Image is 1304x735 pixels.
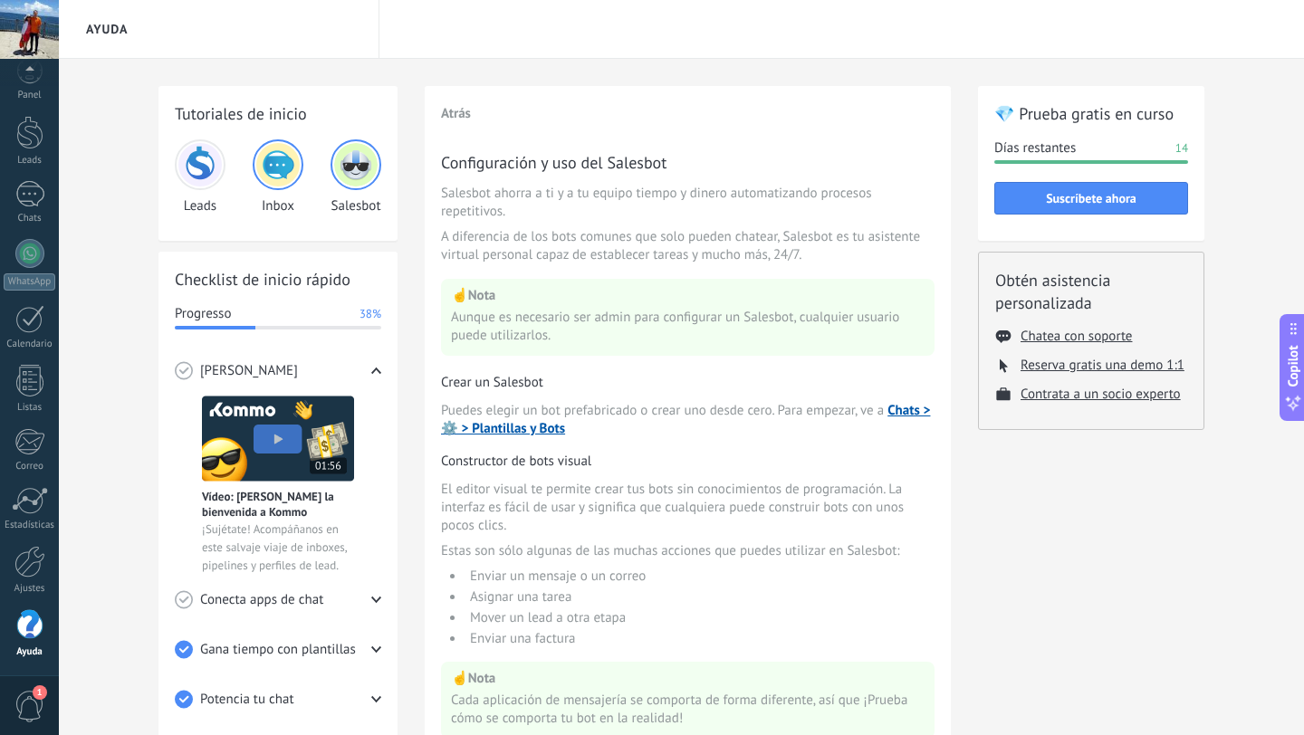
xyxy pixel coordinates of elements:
h2: Checklist de inicio rápido [175,268,381,291]
span: Suscríbete ahora [1046,192,1136,205]
img: Meet video [202,396,354,482]
span: Gana tiempo con plantillas [200,641,356,659]
span: 14 [1175,139,1188,157]
span: Estas son sólo algunas de las muchas acciones que puedes utilizar en Salesbot: [441,542,935,560]
a: Chats > ⚙️ > Plantillas y Bots [441,402,930,437]
span: Días restantes [994,139,1076,157]
h2: Obtén asistencia personalizada [995,269,1187,314]
div: Ajustes [4,583,56,595]
button: Reserva gratis una demo 1:1 [1021,357,1184,374]
div: Leads [175,139,225,215]
div: Correo [4,461,56,472]
li: Enviar un mensaje o un correo [465,568,935,585]
span: Copilot [1284,346,1302,387]
span: A diferencia de los bots comunes que solo pueden chatear, Salesbot es tu asistente virtual person... [441,228,935,264]
span: Conecta apps de chat [200,591,323,609]
div: Inbox [253,139,303,215]
span: Aunque es necesario ser admin para configurar un Salesbot, cualquier usuario puede utilizarlos. [451,309,925,345]
p: ☝️ Nota [451,670,925,687]
li: Mover un lead a otra etapa [465,609,935,626]
span: Progresso [175,305,231,323]
div: Chats [4,213,56,224]
h2: Tutoriales de inicio [175,102,381,125]
li: Enviar una factura [465,630,935,647]
span: El editor visual te permite crear tus bots sin conocimientos de programación. La interfaz es fáci... [441,481,935,535]
div: Calendario [4,339,56,350]
div: Ayuda [4,646,56,658]
span: Cada aplicación de mensajería se comporta de forma diferente, así que ¡Prueba cómo se comporta tu... [451,692,925,728]
h3: Crear un Salesbot [441,374,935,391]
li: Asignar una tarea [465,588,935,606]
div: Salesbot [331,139,381,215]
div: Listas [4,402,56,414]
div: WhatsApp [4,273,55,291]
button: Contrata a un socio experto [1021,386,1181,403]
span: Puedes elegir un bot prefabricado o crear uno desde cero. Para empezar, ve a [441,402,935,438]
button: Suscríbete ahora [994,182,1188,215]
p: ☝️ Nota [451,287,925,304]
span: 38% [360,305,381,323]
h3: Constructor de bots visual [441,453,935,470]
span: Salesbot ahorra a ti y a tu equipo tiempo y dinero automatizando procesos repetitivos. [441,185,935,221]
span: Vídeo: [PERSON_NAME] la bienvenida a Kommo [202,489,354,520]
div: Leads [4,155,56,167]
div: Panel [4,90,56,101]
span: [PERSON_NAME] [200,362,298,380]
h3: Configuración y uso del Salesbot [441,151,935,174]
button: Atrás [441,105,471,122]
span: Potencia tu chat [200,691,294,709]
h2: 💎 Prueba gratis en curso [994,102,1188,125]
span: ¡Sujétate! Acompáñanos en este salvaje viaje de inboxes, pipelines y perfiles de lead. [202,520,354,575]
div: Estadísticas [4,520,56,531]
button: Chatea con soporte [1021,328,1132,345]
span: 1 [33,685,47,700]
